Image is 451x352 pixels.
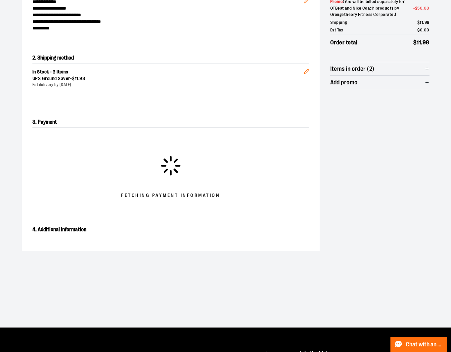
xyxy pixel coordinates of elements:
h2: 2. Shipping method [32,53,309,63]
h2: 4. Additional Information [32,224,309,235]
div: UPS Ground Saver - [32,75,304,82]
span: . [423,27,424,32]
button: Edit [298,58,314,81]
span: . [423,6,424,11]
span: 98 [79,76,85,81]
span: . [423,20,425,25]
span: Fetching Payment Information [121,192,220,199]
div: Est delivery by [DATE] [32,82,304,88]
span: $ [415,6,418,11]
span: 98 [423,39,429,46]
span: . [78,76,80,81]
span: 11 [75,76,78,81]
span: $ [417,20,420,25]
button: Add promo [330,76,429,89]
span: Est Tax [330,27,343,33]
span: 11 [420,20,423,25]
span: Chat with an Expert [406,341,443,348]
span: Order total [330,38,358,47]
span: Items in order (2) [330,66,375,72]
span: $ [417,27,420,32]
span: 00 [424,27,429,32]
span: $ [413,39,417,46]
span: 0 [420,27,423,32]
span: 50 [417,6,423,11]
button: Items in order (2) [330,62,429,75]
h2: 3. Payment [32,117,309,128]
span: 00 [424,6,429,11]
button: Chat with an Expert [390,337,447,352]
span: 11 [417,39,421,46]
span: - [413,5,429,12]
span: 98 [425,20,429,25]
span: . [421,39,423,46]
span: Shipping [330,19,347,26]
span: Add promo [330,79,358,86]
span: $ [72,76,75,81]
div: In Stock - 2 items [32,69,304,75]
